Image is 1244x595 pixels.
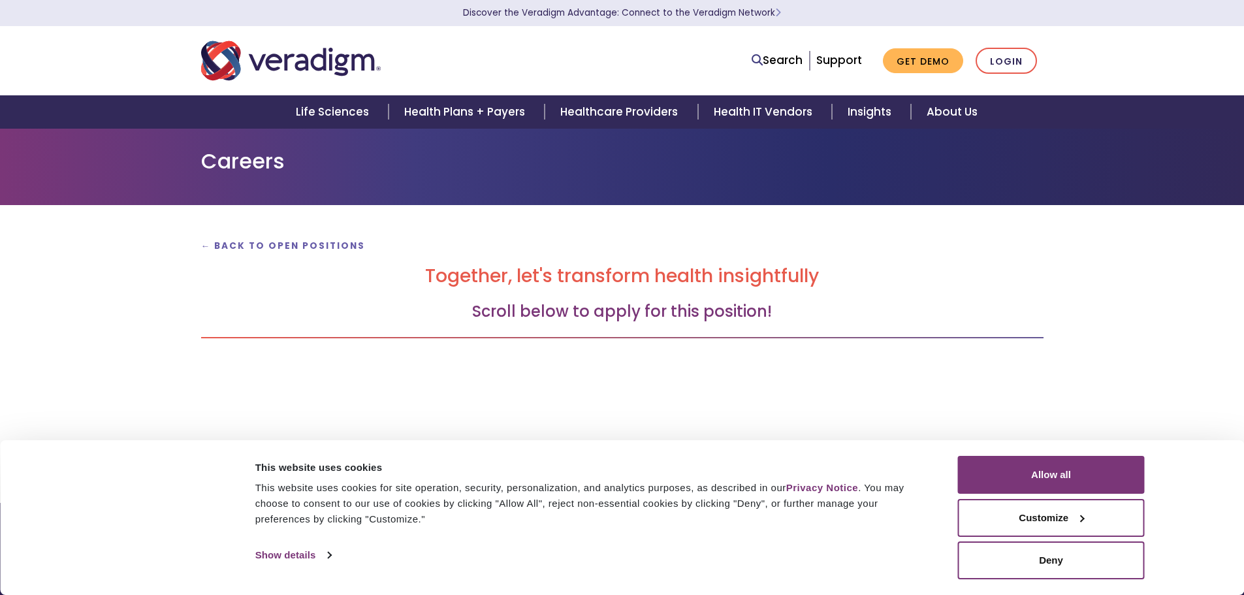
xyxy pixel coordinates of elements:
a: Support [816,52,862,68]
a: Insights [832,95,911,129]
h3: Scroll below to apply for this position! [201,302,1044,321]
a: Get Demo [883,48,963,74]
h2: Together, let's transform health insightfully [201,265,1044,287]
a: Discover the Veradigm Advantage: Connect to the Veradigm NetworkLearn More [463,7,781,19]
button: Customize [958,499,1145,537]
button: Allow all [958,456,1145,494]
a: Health Plans + Payers [389,95,545,129]
a: Health IT Vendors [698,95,832,129]
a: Life Sciences [280,95,389,129]
a: About Us [911,95,993,129]
button: Deny [958,541,1145,579]
a: ← Back to Open Positions [201,240,366,252]
img: Veradigm logo [201,39,381,82]
h1: Careers [201,149,1044,174]
div: This website uses cookies for site operation, security, personalization, and analytics purposes, ... [255,480,929,527]
a: Login [976,48,1037,74]
span: Learn More [775,7,781,19]
a: Show details [255,545,331,565]
a: Privacy Notice [786,482,858,493]
div: This website uses cookies [255,460,929,475]
a: Search [752,52,803,69]
a: Healthcare Providers [545,95,697,129]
